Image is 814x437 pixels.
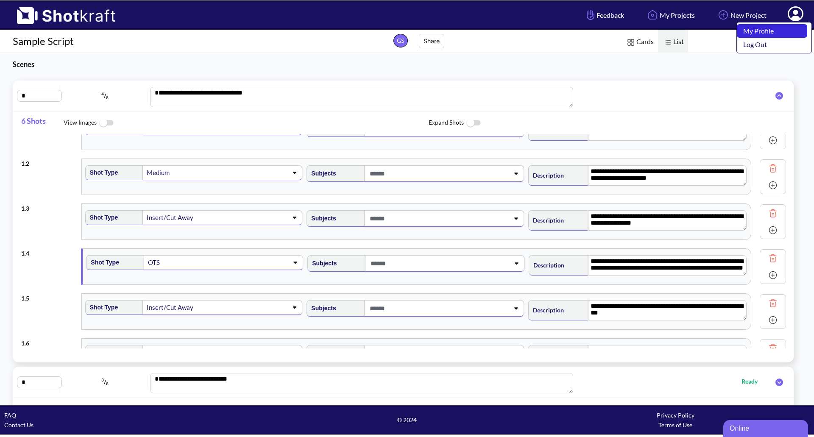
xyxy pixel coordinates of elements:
[4,412,16,419] a: FAQ
[62,375,148,389] span: /
[21,244,77,258] div: 1 . 4
[625,37,636,48] img: Card Icon
[106,381,109,387] span: 8
[393,34,408,47] span: GS
[419,34,444,48] button: Share
[21,112,64,134] span: 6 Shots
[21,334,77,348] div: 1 . 6
[307,167,336,181] span: Subjects
[639,4,701,26] a: My Projects
[13,59,386,69] h3: Scenes
[541,410,810,420] div: Privacy Policy
[86,211,118,225] span: Shot Type
[723,418,810,437] iframe: chat widget
[101,91,104,96] span: 4
[645,8,660,22] img: Home Icon
[146,302,213,313] div: Insert/Cut Away
[146,167,213,178] div: Medium
[767,162,779,175] img: Trash Icon
[101,377,104,382] span: 3
[307,301,336,315] span: Subjects
[585,8,597,22] img: Hand Icon
[716,8,730,22] img: Add Icon
[4,421,33,429] a: Contact Us
[621,30,658,54] span: Cards
[585,10,624,20] span: Feedback
[767,269,779,281] img: Add Icon
[106,95,109,100] span: 8
[767,224,779,237] img: Add Icon
[86,301,118,315] span: Shot Type
[737,38,807,51] a: Log Out
[767,342,779,354] img: Trash Icon
[529,213,564,227] span: Description
[308,256,337,270] span: Subjects
[541,420,810,430] div: Terms of Use
[21,289,77,303] div: 1 . 5
[529,348,564,362] span: Description
[97,114,116,132] img: ToggleOff Icon
[464,114,483,132] img: ToggleOff Icon
[767,314,779,326] img: Add Icon
[307,212,336,225] span: Subjects
[21,199,77,213] div: 1 . 3
[767,252,779,264] img: Trash Icon
[742,376,766,386] span: Ready
[767,297,779,309] img: Trash Icon
[64,114,429,132] span: View Images
[147,257,215,268] div: OTS
[767,179,779,192] img: Add Icon
[662,37,673,48] img: List Icon
[146,347,213,358] div: Full shot
[86,345,118,359] span: Shot Type
[307,346,336,360] span: Subjects
[767,207,779,220] img: Trash Icon
[529,168,564,182] span: Description
[86,166,118,180] span: Shot Type
[529,258,564,272] span: Description
[529,303,564,317] span: Description
[21,154,77,168] div: 1 . 2
[737,24,807,38] a: My Profile
[767,134,779,147] img: Add Icon
[658,30,688,54] span: List
[273,415,541,425] span: © 2024
[146,212,213,223] div: Insert/Cut Away
[86,256,119,270] span: Shot Type
[62,89,148,103] span: /
[429,114,794,132] span: Expand Shots
[710,4,773,26] a: New Project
